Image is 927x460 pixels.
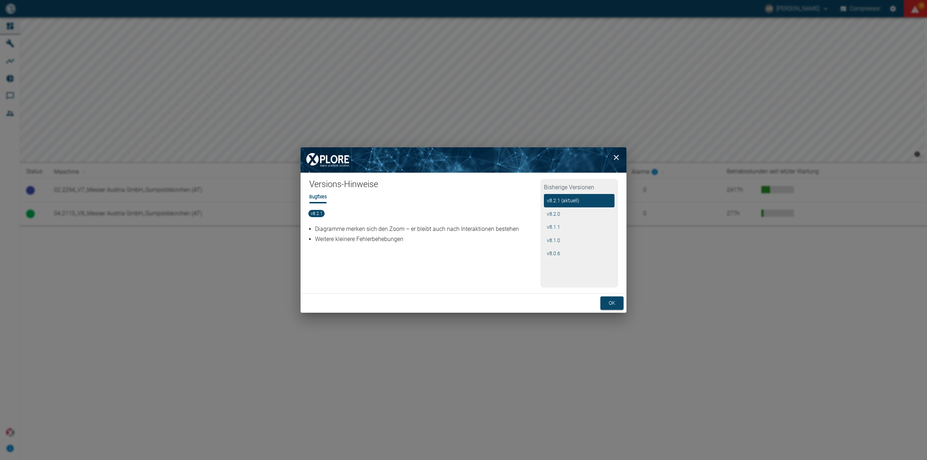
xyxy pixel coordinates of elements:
h1: Versions-Hinweise [309,179,541,193]
p: Weitere kleinere Fehlerbehebungen [315,235,538,244]
p: Diagramme merken sich den Zoom – er bleibt auch nach Interaktionen bestehen [315,225,538,233]
button: v8.1.1 [544,220,614,234]
span: v8.2.1 [309,210,325,217]
button: v8.1.0 [544,234,614,247]
li: Bugfixes [309,193,327,200]
button: close [609,150,624,165]
img: background image [301,147,626,173]
button: v8.2.1 (aktuell) [544,194,614,207]
button: ok [600,296,624,310]
button: v8.2.0 [544,207,614,221]
button: v8.0.6 [544,247,614,260]
img: XPLORE Logo [301,147,355,173]
h2: Bisherige Versionen [544,182,614,194]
